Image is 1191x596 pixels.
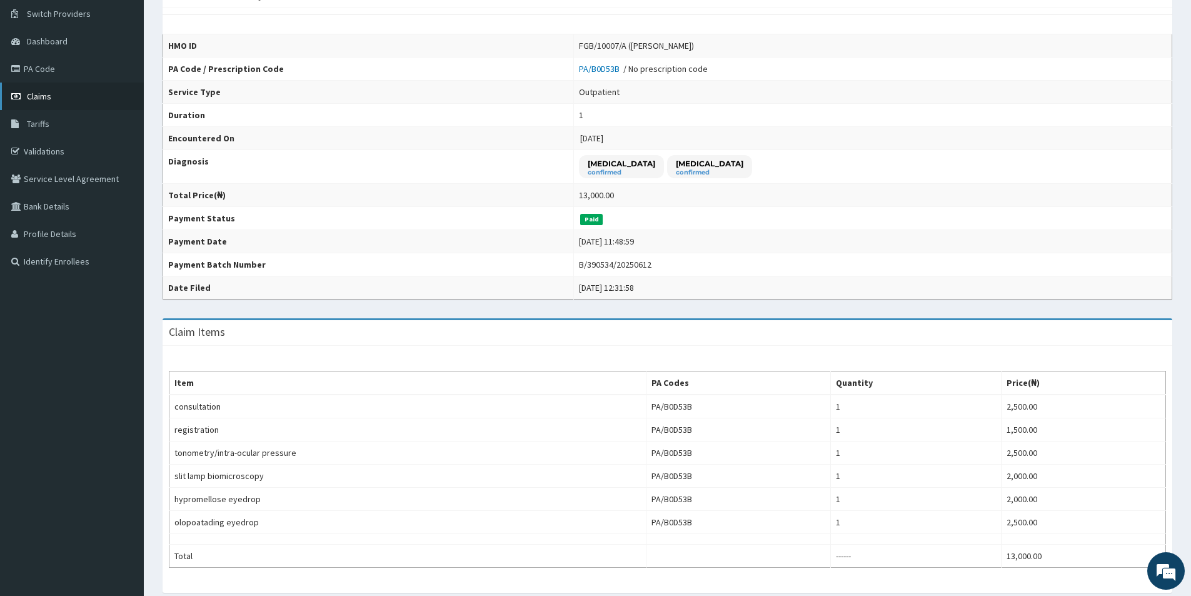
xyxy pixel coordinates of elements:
p: [MEDICAL_DATA] [676,158,743,169]
th: HMO ID [163,34,574,58]
td: PA/B0D53B [646,418,830,442]
span: Paid [580,214,603,225]
th: Payment Date [163,230,574,253]
th: Date Filed [163,276,574,300]
td: 1 [830,442,1001,465]
th: Quantity [830,371,1001,395]
th: Payment Status [163,207,574,230]
td: PA/B0D53B [646,465,830,488]
th: PA Codes [646,371,830,395]
div: Chat with us now [65,70,210,86]
span: Dashboard [27,36,68,47]
div: Outpatient [579,86,620,98]
small: confirmed [676,169,743,176]
th: Duration [163,104,574,127]
td: 2,000.00 [1002,488,1166,511]
td: 2,500.00 [1002,511,1166,534]
th: Payment Batch Number [163,253,574,276]
td: tonometry/intra-ocular pressure [169,442,646,465]
td: 1 [830,465,1001,488]
span: Claims [27,91,51,102]
div: [DATE] 11:48:59 [579,235,634,248]
div: FGB/10007/A ([PERSON_NAME]) [579,39,694,52]
th: Service Type [163,81,574,104]
div: / No prescription code [579,63,708,75]
td: 1 [830,488,1001,511]
th: PA Code / Prescription Code [163,58,574,81]
td: olopoatading eyedrop [169,511,646,534]
td: 1 [830,418,1001,442]
p: [MEDICAL_DATA] [588,158,655,169]
td: ------ [830,545,1001,568]
td: 1 [830,511,1001,534]
td: PA/B0D53B [646,442,830,465]
td: hypromellose eyedrop [169,488,646,511]
span: Switch Providers [27,8,91,19]
td: 1,500.00 [1002,418,1166,442]
th: Item [169,371,646,395]
span: [DATE] [580,133,603,144]
th: Total Price(₦) [163,184,574,207]
td: 2,500.00 [1002,395,1166,418]
td: PA/B0D53B [646,511,830,534]
div: B/390534/20250612 [579,258,651,271]
td: registration [169,418,646,442]
td: consultation [169,395,646,418]
a: PA/B0D53B [579,63,623,74]
td: 13,000.00 [1002,545,1166,568]
td: PA/B0D53B [646,395,830,418]
textarea: Type your message and hit 'Enter' [6,341,238,385]
td: PA/B0D53B [646,488,830,511]
div: [DATE] 12:31:58 [579,281,634,294]
div: Minimize live chat window [205,6,235,36]
img: d_794563401_company_1708531726252_794563401 [23,63,51,94]
span: Tariffs [27,118,49,129]
th: Diagnosis [163,150,574,184]
td: 1 [830,395,1001,418]
td: 2,500.00 [1002,442,1166,465]
div: 13,000.00 [579,189,614,201]
h3: Claim Items [169,326,225,338]
td: 2,000.00 [1002,465,1166,488]
small: confirmed [588,169,655,176]
th: Encountered On [163,127,574,150]
span: We're online! [73,158,173,284]
div: 1 [579,109,583,121]
td: slit lamp biomicroscopy [169,465,646,488]
td: Total [169,545,646,568]
th: Price(₦) [1002,371,1166,395]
